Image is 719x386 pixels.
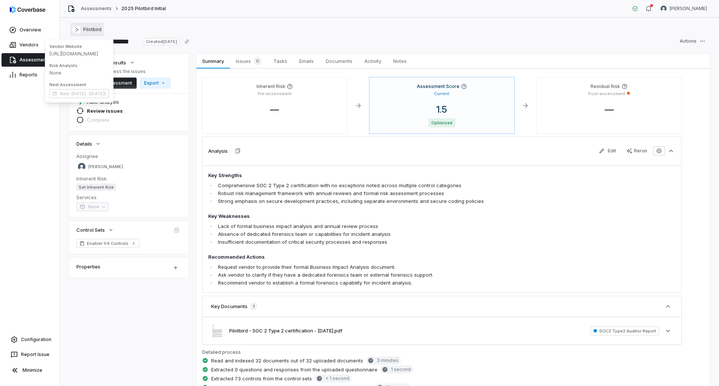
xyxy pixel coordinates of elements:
li: Recommend vendor to establish a formal forensics capability for incident analysis. [216,279,582,287]
button: Melanie Lorent avatar[PERSON_NAME] [656,3,712,14]
button: Details [74,137,103,151]
h4: Key Weaknesses [208,213,582,220]
p: Post-assessment [588,91,625,97]
span: Vendor Website [49,44,109,49]
img: aa8074934d84467a8277b7a0cb9a79f5.jpg [211,323,223,338]
dt: Inherent Risk [76,175,181,182]
a: Assessments [1,53,58,67]
span: — [599,104,620,115]
button: Copy link [180,35,194,48]
a: Configuration [3,333,57,346]
span: < 1 second [325,376,349,382]
span: Optimized [428,118,455,127]
dt: Assignee [76,153,181,159]
img: Melanie Lorent avatar [78,163,85,170]
span: Read and indexed 32 documents out of 32 uploaded documents [211,357,363,364]
span: Risk Analysts [49,63,109,69]
span: Emails [296,56,317,66]
span: SOC2 Type2 Auditor Report [591,326,659,335]
span: 1 second [391,367,411,373]
span: Summary [199,56,227,66]
li: Strong emphasis on secure development practices, including separate environments and secure codin... [216,197,582,205]
span: Tasks [270,56,290,66]
h4: Key Strengths [208,172,582,179]
button: https://pilotbird.com/Pilotbird [70,23,104,36]
a: Assessments [81,6,112,12]
span: 0 [254,57,261,65]
li: Lack of formal business impact analysis and annual review process [216,222,582,230]
li: Ask vendor to clarify if they have a dedicated forensics team or external forensics support. [216,271,582,279]
li: Absence of dedicated forensics team or capabilities for incident analysis [216,230,582,238]
span: 3 minutes [377,358,398,364]
a: Enabler V4 Controls [76,239,139,248]
h4: Inherent Risk [257,83,285,89]
img: logo-D7KZi-bG.svg [10,6,45,13]
span: Notes [390,56,410,66]
h4: Recommended Actions [208,253,582,261]
span: Extracted 0 questions and responses from the uploaded questionnaire [211,366,377,373]
span: Control Sets [76,227,105,233]
span: Created [DATE] [144,38,179,45]
span: Review issues [87,107,123,114]
p: Current [434,91,449,97]
p: Detailed process [202,348,682,357]
span: [URL][DOMAIN_NAME] [49,51,109,57]
button: Rerun [622,145,652,156]
p: Pre-assessment [258,91,292,97]
button: Actions [675,36,710,47]
span: Pilotbird [83,27,101,33]
button: Export [140,77,171,89]
h4: Assessment Score [417,83,459,89]
dt: Services [76,194,181,201]
span: Set Inherent Risk [76,183,116,191]
h3: Analysis [208,148,228,154]
a: Vendors [1,38,58,52]
img: Melanie Lorent avatar [661,6,667,12]
div: Rerun [627,148,647,154]
span: Details [76,140,92,147]
li: Comprehensive SOC 2 Type 2 certification with no exceptions noted across multiple control categories [216,182,582,189]
span: 2025 Pilotbird Initial [121,6,166,12]
a: Overview [1,23,58,37]
h4: Residual Risk [591,83,620,89]
span: Documents [323,56,355,66]
li: Insufficient documentation of critical security processes and responses [216,238,582,246]
span: Extracted 73 controls from the control sets [211,375,312,382]
button: Edit [594,145,621,156]
span: 1.5 [430,104,453,115]
button: Control Sets [74,223,116,237]
span: Issues [233,56,264,66]
span: Activity [361,56,384,66]
span: Enabler V4 Controls [87,240,129,246]
p: Review and address the issues [76,69,171,75]
li: Request vendor to provide their formal Business Impact Analysis document. [216,263,582,271]
span: Complete [87,116,109,123]
span: [PERSON_NAME] [670,6,707,12]
h3: Key Documents [211,303,248,310]
span: — [264,104,285,115]
span: None [49,70,109,76]
button: Pilotbird - SOC 2 Type 2 certification - [DATE].pdf [229,327,342,335]
button: Minimize [3,363,57,378]
button: Report Issue [3,348,57,361]
span: Next Assessment [49,82,109,88]
span: [PERSON_NAME] [88,164,123,170]
li: Robust risk management framework with annual reviews and formal risk assessment processes [216,189,582,197]
span: 1 [251,303,257,310]
a: Reports [1,68,58,82]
